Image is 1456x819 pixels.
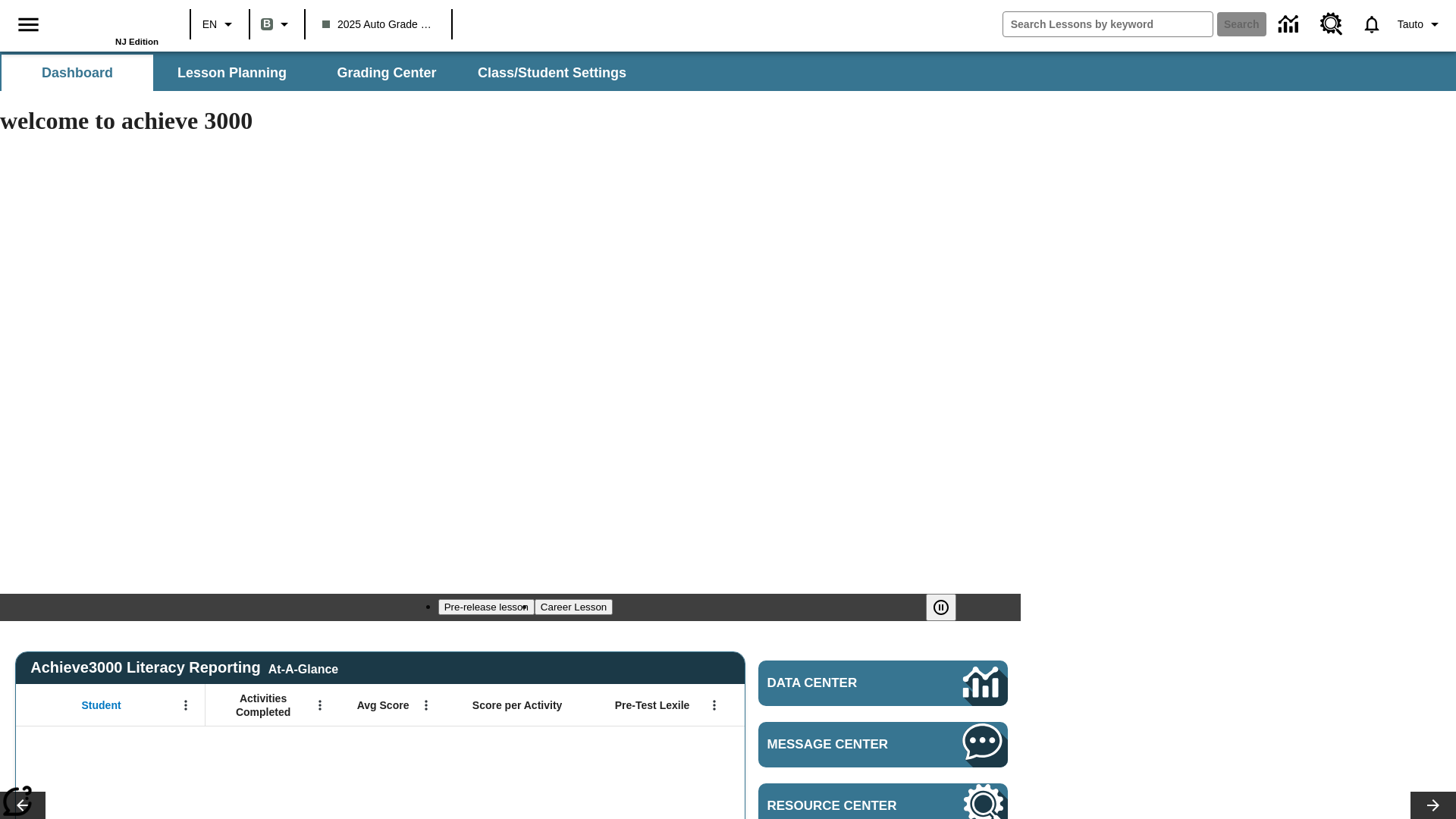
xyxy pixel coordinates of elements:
[703,694,726,717] button: Open Menu
[1392,11,1450,38] button: Profile/Settings
[268,660,338,676] div: At-A-Glance
[60,7,158,37] a: Home
[1352,5,1392,44] a: Notifications
[615,698,690,712] span: Pre-Test Lexile
[535,599,613,615] button: Slide 2 Career Lesson
[202,17,217,33] span: EN
[767,737,917,752] span: Message Center
[767,799,917,814] span: Resource Center
[357,698,409,712] span: Avg Score
[213,692,313,719] span: Activities Completed
[767,676,911,691] span: Data Center
[311,55,463,91] button: Grading Center
[255,11,300,38] button: Boost Class color is gray green. Change class color
[337,64,436,82] span: Grading Center
[322,17,435,33] span: 2025 Auto Grade 1 B
[2,55,153,91] button: Dashboard
[438,599,535,615] button: Slide 1 Pre-release lesson
[1410,792,1456,819] button: Lesson carousel, Next
[926,594,971,621] div: Pause
[177,64,287,82] span: Lesson Planning
[926,594,956,621] button: Pause
[1003,12,1213,36] input: search field
[263,14,271,33] span: B
[6,2,51,47] button: Open side menu
[472,698,563,712] span: Score per Activity
[466,55,639,91] button: Class/Student Settings
[309,694,331,717] button: Open Menu
[478,64,626,82] span: Class/Student Settings
[1311,4,1352,45] a: Resource Center, Will open in new tab
[60,5,158,46] div: Home
[42,64,113,82] span: Dashboard
[758,661,1008,706] a: Data Center
[115,37,158,46] span: NJ Edition
[758,722,1008,767] a: Message Center
[1269,4,1311,45] a: Data Center
[174,694,197,717] button: Open Menu
[82,698,121,712] span: Student
[156,55,308,91] button: Lesson Planning
[196,11,244,38] button: Language: EN, Select a language
[30,659,338,676] span: Achieve3000 Literacy Reporting
[415,694,438,717] button: Open Menu
[1398,17,1423,33] span: Tauto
